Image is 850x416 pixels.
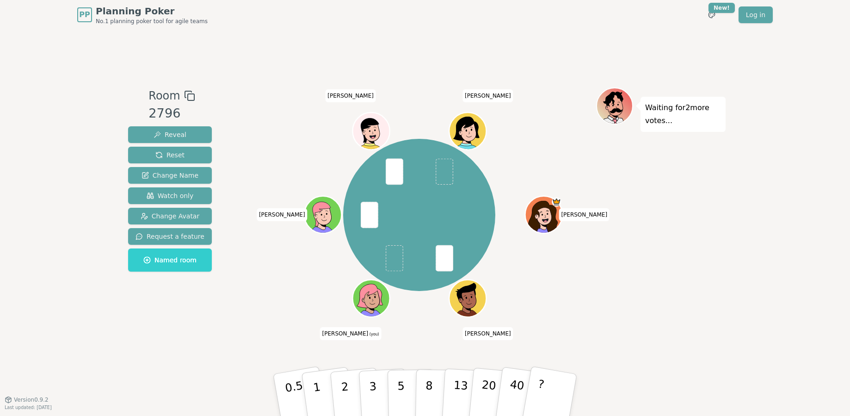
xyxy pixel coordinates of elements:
button: Watch only [128,187,212,204]
span: PP [79,9,90,20]
button: Request a feature [128,228,212,245]
button: Change Name [128,167,212,184]
span: Last updated: [DATE] [5,405,52,410]
span: Room [148,87,180,104]
div: 2796 [148,104,195,123]
span: Named room [143,255,197,265]
span: Watch only [147,191,194,200]
span: Version 0.9.2 [14,396,49,404]
button: Reset [128,147,212,163]
span: Click to change your name [462,89,513,102]
span: Click to change your name [325,89,376,102]
div: New! [708,3,735,13]
button: Change Avatar [128,208,212,224]
a: PPPlanning PokerNo.1 planning poker tool for agile teams [77,5,208,25]
button: New! [703,6,720,23]
span: Reset [155,150,185,160]
span: Change Name [142,171,198,180]
span: Click to change your name [559,208,610,221]
button: Version0.9.2 [5,396,49,404]
span: Planning Poker [96,5,208,18]
span: Reveal [154,130,186,139]
span: Request a feature [136,232,204,241]
span: Change Avatar [141,211,200,221]
span: (you) [368,332,379,336]
span: Tressa is the host [552,197,561,206]
span: No.1 planning poker tool for agile teams [96,18,208,25]
p: Waiting for 2 more votes... [645,101,721,127]
span: Click to change your name [462,327,513,340]
button: Click to change your avatar [353,281,388,316]
a: Log in [739,6,773,23]
span: Click to change your name [257,208,308,221]
button: Reveal [128,126,212,143]
button: Named room [128,248,212,272]
span: Click to change your name [320,327,382,340]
